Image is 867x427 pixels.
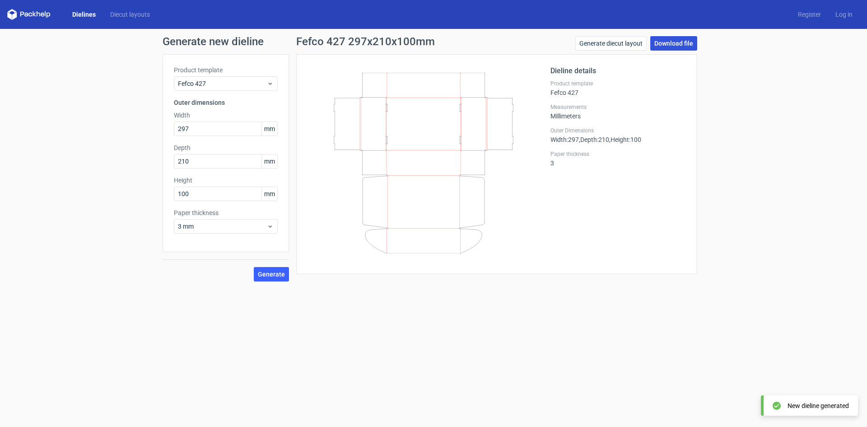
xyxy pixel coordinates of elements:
[550,103,686,111] label: Measurements
[178,222,267,231] span: 3 mm
[174,111,278,120] label: Width
[609,136,641,143] span: , Height : 100
[296,36,435,47] h1: Fefco 427 297x210x100mm
[828,10,860,19] a: Log in
[103,10,157,19] a: Diecut layouts
[258,271,285,277] span: Generate
[550,127,686,134] label: Outer Dimensions
[788,401,849,410] div: New dieline generated
[261,155,277,168] span: mm
[174,208,278,217] label: Paper thickness
[174,176,278,185] label: Height
[550,136,579,143] span: Width : 297
[550,103,686,120] div: Millimeters
[550,80,686,87] label: Product template
[261,187,277,201] span: mm
[163,36,704,47] h1: Generate new dieline
[178,79,267,88] span: Fefco 427
[174,98,278,107] h3: Outer dimensions
[579,136,609,143] span: , Depth : 210
[791,10,828,19] a: Register
[550,150,686,167] div: 3
[174,66,278,75] label: Product template
[261,122,277,136] span: mm
[550,80,686,96] div: Fefco 427
[550,66,686,76] h2: Dieline details
[174,143,278,152] label: Depth
[254,267,289,282] button: Generate
[65,10,103,19] a: Dielines
[575,36,647,51] a: Generate diecut layout
[650,36,697,51] a: Download file
[550,150,686,158] label: Paper thickness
